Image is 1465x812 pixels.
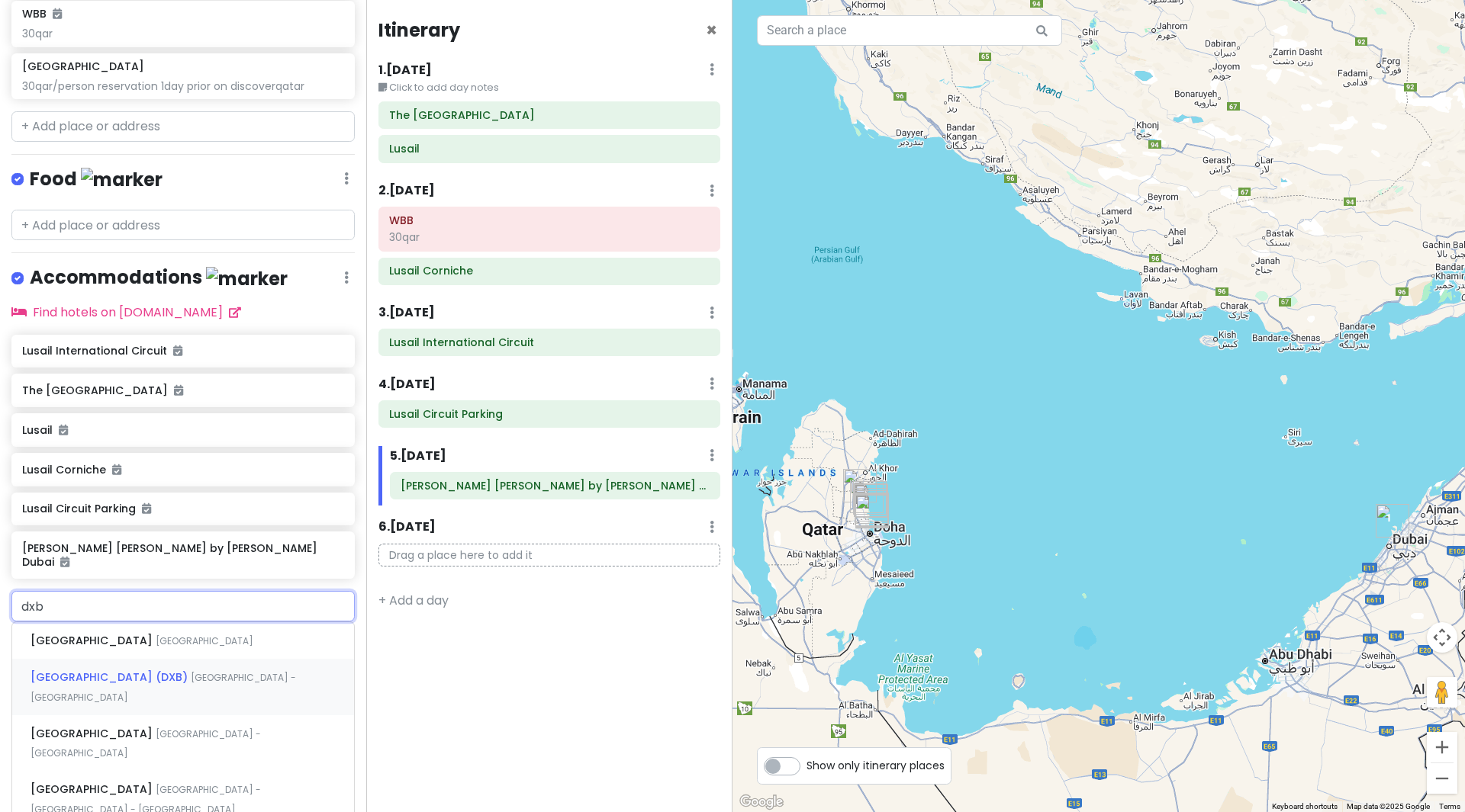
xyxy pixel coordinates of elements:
h6: 6 . [DATE] [378,519,436,535]
div: Howard Johnson by Wyndham Bur Dubai [1376,504,1409,538]
div: The Chedi Katara Hotel & Resort [855,488,888,522]
div: Lusail Corniche [854,483,887,517]
a: Find hotels on [DOMAIN_NAME] [11,303,241,321]
h6: [GEOGRAPHIC_DATA] [22,59,144,73]
h6: 4 . [DATE] [378,377,436,393]
h6: 5 . [DATE] [390,448,446,464]
span: Show only itinerary places [807,757,945,774]
input: + Add place or address [11,210,355,240]
div: Raffles Doha [855,484,888,518]
p: Drag a place here to add it [378,544,720,567]
div: Lusail Circuit Parking [843,469,877,502]
div: Sheraton Grand Doha Resort & Convention Hotel [855,495,889,528]
i: Added to itinerary [59,425,68,435]
button: Drag Pegman onto the map to open Street View [1427,677,1457,708]
h6: Lusail [389,142,710,156]
span: Close itinerary [706,18,717,43]
h6: Lusail Corniche [389,264,710,278]
h6: The Curve Hotel [389,108,710,122]
img: marker [81,168,163,191]
i: Added to itinerary [60,557,69,567]
button: Zoom out [1427,763,1457,794]
div: 30qar [389,230,710,244]
h6: Lusail Circuit Parking [389,407,710,421]
a: + Add a day [378,592,449,609]
i: Added to itinerary [53,8,62,19]
input: Search a place [757,15,1062,46]
div: Lusail [850,480,884,513]
h6: [PERSON_NAME] [PERSON_NAME] by [PERSON_NAME] Dubai [22,541,343,569]
h6: WBB [22,7,62,21]
div: Doha Beach Club [855,493,889,526]
img: Google [736,792,787,812]
div: La Mar Beach [855,490,888,524]
span: Map data ©2025 Google [1347,802,1430,810]
button: Close [706,21,717,40]
h6: WBB [389,213,710,227]
h4: Accommodations [30,265,288,290]
h6: Lusail Corniche [22,463,343,477]
button: Keyboard shortcuts [1272,801,1338,812]
a: Open this area in Google Maps (opens a new window) [736,792,787,812]
i: Added to itinerary [173,345,182,356]
h6: The [GEOGRAPHIC_DATA] [22,384,343,397]
i: Added to itinerary [174,385,183,396]
h6: Howard Johnson by Wyndham Bur Dubai [401,479,710,493]
h4: Food [30,167,163,192]
div: Waldorf Astoria Doha Lusail [853,481,887,515]
span: [GEOGRAPHIC_DATA] - [GEOGRAPHIC_DATA] [31,671,296,704]
h6: 2 . [DATE] [378,183,435,199]
h6: Lusail International Circuit [389,335,710,349]
small: Click to add day notes [378,80,720,95]
div: 30qar [22,27,343,40]
span: [GEOGRAPHIC_DATA] (DXB) [31,669,191,685]
h6: Lusail Circuit Parking [22,502,343,515]
span: [GEOGRAPHIC_DATA] [156,634,253,647]
button: Map camera controls [1427,622,1457,653]
span: [GEOGRAPHIC_DATA] [31,633,156,648]
button: Zoom in [1427,732,1457,762]
input: + Add place or address [11,591,355,621]
h4: Itinerary [378,18,460,42]
div: 30qar/person reservation 1day prior on discoverqatar [22,79,343,93]
input: + Add place or address [11,111,355,142]
span: [GEOGRAPHIC_DATA] [31,782,156,797]
img: marker [206,267,288,290]
h6: 1 . [DATE] [378,63,432,79]
div: The Curve Hotel [855,494,889,528]
div: WBB [855,493,889,527]
h6: 3 . [DATE] [378,305,435,321]
i: Added to itinerary [142,503,151,514]
h6: Lusail [22,423,343,437]
span: [GEOGRAPHIC_DATA] [31,726,156,741]
a: Terms (opens in new tab) [1439,802,1460,810]
i: Added to itinerary [112,464,121,475]
h6: Lusail International Circuit [22,344,343,358]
